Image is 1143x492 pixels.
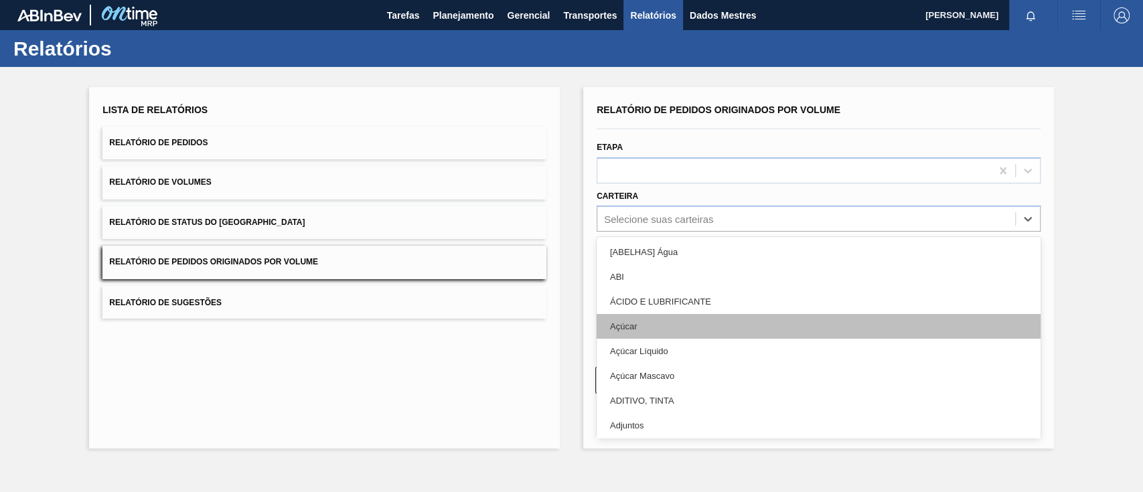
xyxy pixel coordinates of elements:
font: Relatórios [13,37,112,60]
font: Relatório de Pedidos Originados por Volume [109,258,318,267]
font: Relatório de Volumes [109,178,211,187]
font: Selecione suas carteiras [604,214,713,225]
font: Relatório de Pedidos Originados por Volume [597,104,840,115]
img: Sair [1114,7,1130,23]
font: Relatório de Pedidos [109,138,208,147]
button: Relatório de Pedidos [102,127,546,159]
font: Planejamento [433,10,493,21]
font: Transportes [563,10,617,21]
button: Notificações [1009,6,1052,25]
font: [PERSON_NAME] [925,10,998,20]
font: Relatório de Sugestões [109,297,222,307]
font: ÁCIDO E LUBRIFICANTE [610,297,711,307]
button: Relatório de Status do [GEOGRAPHIC_DATA] [102,206,546,239]
font: Lista de Relatórios [102,104,208,115]
font: Tarefas [387,10,420,21]
font: Relatórios [630,10,676,21]
font: Carteira [597,191,638,201]
font: Relatório de Status do [GEOGRAPHIC_DATA] [109,218,305,227]
font: ABI [610,272,624,282]
font: Dados Mestres [690,10,757,21]
font: Etapa [597,143,623,152]
font: Açúcar Mascavo [610,371,674,381]
button: Limpar [595,367,812,394]
button: Relatório de Sugestões [102,286,546,319]
font: Adjuntos [610,420,644,430]
button: Relatório de Pedidos Originados por Volume [102,246,546,278]
font: ADITIVO, TINTA [610,396,674,406]
img: ações do usuário [1071,7,1087,23]
font: Açúcar Líquido [610,346,668,356]
button: Relatório de Volumes [102,166,546,199]
img: TNhmsLtSVTkK8tSr43FrP2fwEKptu5GPRR3wAAAABJRU5ErkJggg== [17,9,82,21]
font: [ABELHAS] Água [610,247,678,257]
font: Açúcar [610,321,637,331]
font: Gerencial [507,10,550,21]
